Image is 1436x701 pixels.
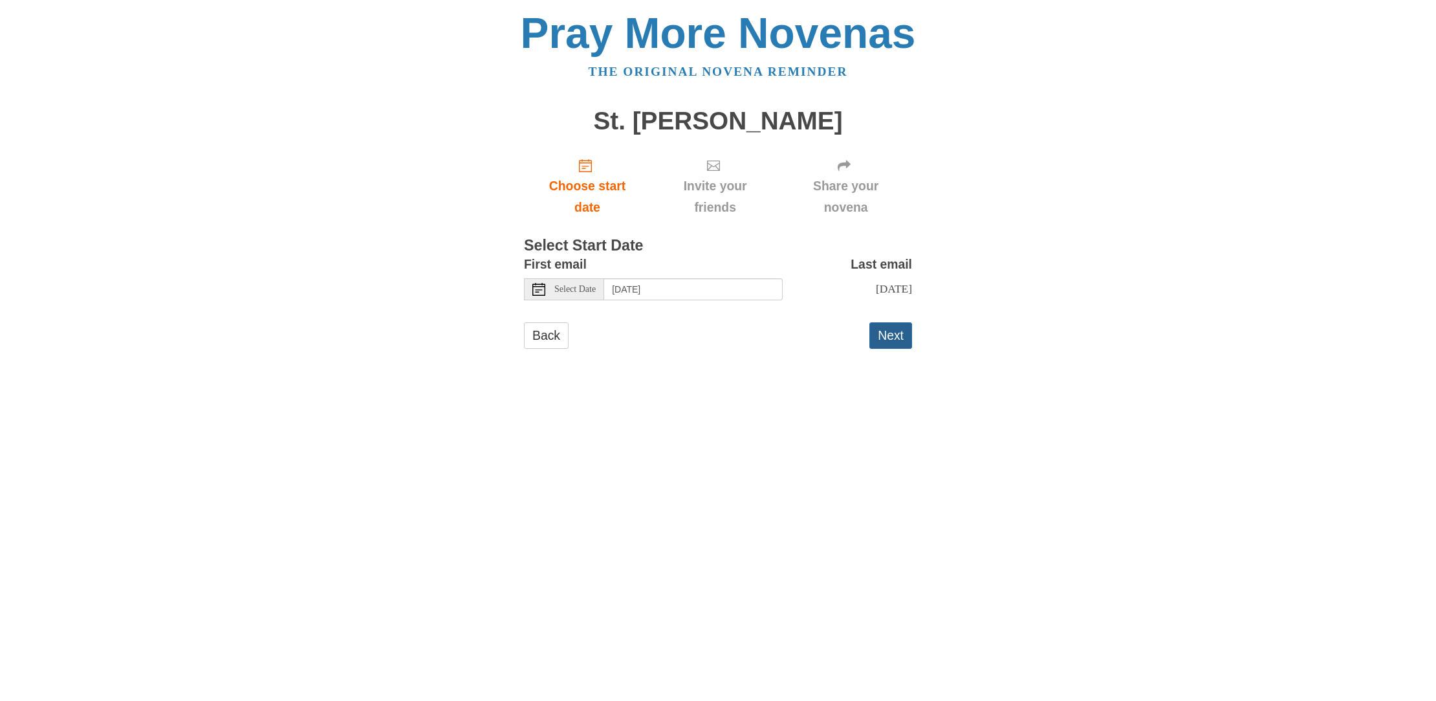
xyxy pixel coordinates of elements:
[537,175,638,218] span: Choose start date
[589,65,848,78] a: The original novena reminder
[792,175,899,218] span: Share your novena
[651,148,779,225] div: Click "Next" to confirm your start date first.
[521,9,916,57] a: Pray More Novenas
[876,282,912,295] span: [DATE]
[554,285,596,294] span: Select Date
[664,175,767,218] span: Invite your friends
[869,322,912,349] button: Next
[779,148,912,225] div: Click "Next" to confirm your start date first.
[524,148,651,225] a: Choose start date
[524,238,912,254] h3: Select Start Date
[524,107,912,135] h1: St. [PERSON_NAME]
[851,254,912,275] label: Last email
[524,254,587,275] label: First email
[524,322,569,349] a: Back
